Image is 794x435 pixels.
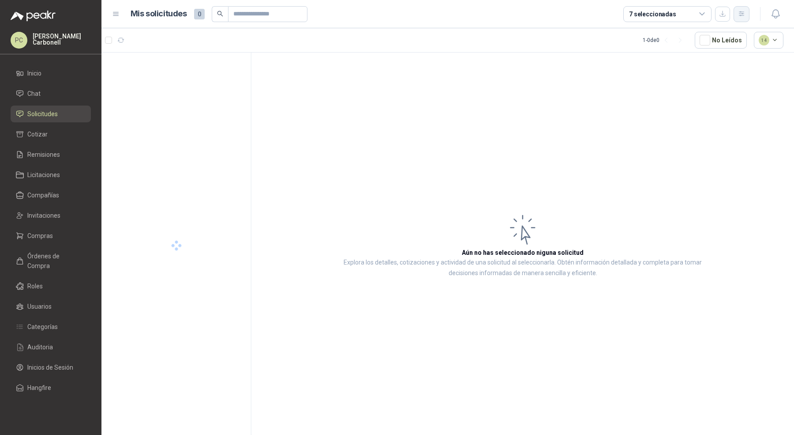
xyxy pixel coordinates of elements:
span: Inicio [27,68,41,78]
p: Explora los detalles, cotizaciones y actividad de una solicitud al seleccionarla. Obtén informaci... [340,257,706,279]
span: Roles [27,281,43,291]
span: Compras [27,231,53,241]
h3: Aún no has seleccionado niguna solicitud [462,248,584,257]
span: Compañías [27,190,59,200]
span: Solicitudes [27,109,58,119]
a: Auditoria [11,339,91,356]
a: Hangfire [11,379,91,396]
span: search [217,11,223,17]
a: Usuarios [11,298,91,315]
a: Compañías [11,187,91,204]
span: Órdenes de Compra [27,251,82,271]
span: Chat [27,89,41,98]
button: 14 [754,32,784,49]
a: Roles [11,278,91,295]
a: Chat [11,85,91,102]
div: 7 seleccionadas [629,9,676,19]
a: Inicio [11,65,91,82]
span: Categorías [27,322,58,332]
img: Logo peakr [11,11,56,21]
span: Licitaciones [27,170,60,180]
a: Categorías [11,318,91,335]
span: Remisiones [27,150,60,159]
a: Inicios de Sesión [11,359,91,376]
a: Compras [11,227,91,244]
h1: Mis solicitudes [131,8,187,20]
span: Hangfire [27,383,51,393]
div: 1 - 0 de 0 [643,33,688,47]
span: Auditoria [27,342,53,352]
div: PC [11,32,27,49]
a: Cotizar [11,126,91,143]
a: Licitaciones [11,166,91,183]
a: Órdenes de Compra [11,248,91,274]
span: Usuarios [27,302,52,311]
a: Remisiones [11,146,91,163]
span: Invitaciones [27,211,60,220]
span: 0 [194,9,205,19]
a: Solicitudes [11,106,91,122]
button: No Leídos [695,32,747,49]
a: Invitaciones [11,207,91,224]
span: Inicios de Sesión [27,363,73,372]
p: [PERSON_NAME] Carbonell [33,33,91,45]
span: Cotizar [27,129,48,139]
